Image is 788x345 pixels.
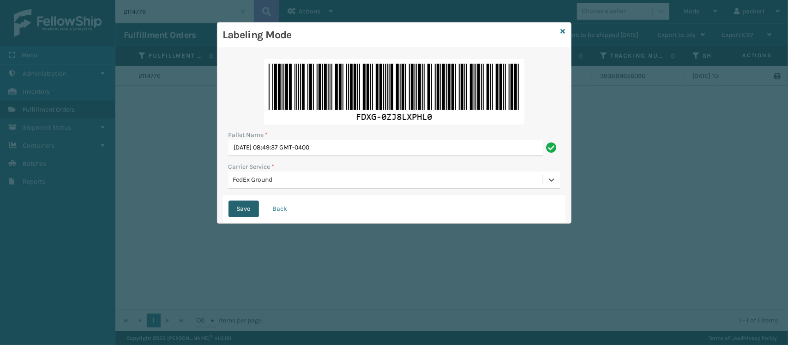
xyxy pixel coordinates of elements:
img: AAAAAZJREFUAwCpy2tbYUt+UAAAAABJRU5ErkJggg== [264,59,524,125]
label: Pallet Name [229,130,268,140]
button: Save [229,201,259,217]
label: Carrier Service [229,162,275,172]
button: Back [265,201,296,217]
h3: Labeling Mode [223,28,557,42]
div: FedEx Ground [233,175,544,185]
